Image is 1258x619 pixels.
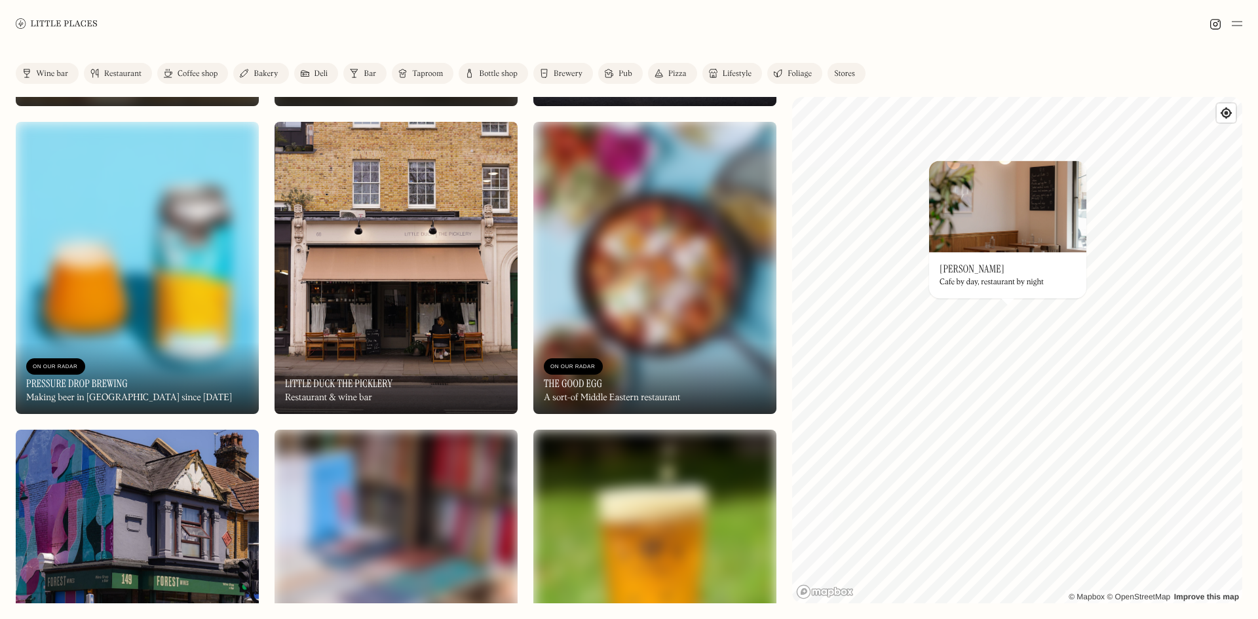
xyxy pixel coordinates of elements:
[412,70,443,78] div: Taproom
[364,70,376,78] div: Bar
[929,160,1086,252] img: Albers
[285,377,392,390] h3: Little Duck The Picklery
[940,278,1044,288] div: Cafe by day, restaurant by night
[33,360,79,373] div: On Our Radar
[1107,592,1170,601] a: OpenStreetMap
[16,63,79,84] a: Wine bar
[723,70,752,78] div: Lifestyle
[254,70,278,78] div: Bakery
[1217,103,1236,122] button: Find my location
[16,122,259,413] img: Pressure Drop Brewing
[104,70,142,78] div: Restaurant
[1069,592,1105,601] a: Mapbox
[533,122,776,413] img: The Good Egg
[834,70,855,78] div: Stores
[648,63,697,84] a: Pizza
[178,70,218,78] div: Coffee shop
[459,63,528,84] a: Bottle shop
[275,122,518,413] a: Little Duck The PickleryLittle Duck The PickleryLittle Duck The PickleryRestaurant & wine bar
[792,97,1242,603] canvas: Map
[84,63,152,84] a: Restaurant
[550,360,596,373] div: On Our Radar
[314,70,328,78] div: Deli
[533,122,776,413] a: The Good EggThe Good EggOn Our RadarThe Good EggA sort-of Middle Eastern restaurant
[619,70,632,78] div: Pub
[233,63,288,84] a: Bakery
[554,70,582,78] div: Brewery
[828,63,866,84] a: Stores
[544,377,602,390] h3: The Good Egg
[598,63,643,84] a: Pub
[767,63,822,84] a: Foliage
[285,392,372,403] div: Restaurant & wine bar
[788,70,812,78] div: Foliage
[26,377,128,390] h3: Pressure Drop Brewing
[36,70,68,78] div: Wine bar
[343,63,387,84] a: Bar
[479,70,518,78] div: Bottle shop
[533,63,593,84] a: Brewery
[275,122,518,413] img: Little Duck The Picklery
[294,63,339,84] a: Deli
[929,160,1086,298] a: AlbersAlbers[PERSON_NAME]Cafe by day, restaurant by night
[16,122,259,413] a: Pressure Drop BrewingPressure Drop BrewingOn Our RadarPressure Drop BrewingMaking beer in [GEOGRA...
[796,584,854,599] a: Mapbox homepage
[1174,592,1239,601] a: Improve this map
[940,263,1004,275] h3: [PERSON_NAME]
[668,70,687,78] div: Pizza
[544,392,680,403] div: A sort-of Middle Eastern restaurant
[702,63,762,84] a: Lifestyle
[26,392,232,403] div: Making beer in [GEOGRAPHIC_DATA] since [DATE]
[392,63,453,84] a: Taproom
[157,63,228,84] a: Coffee shop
